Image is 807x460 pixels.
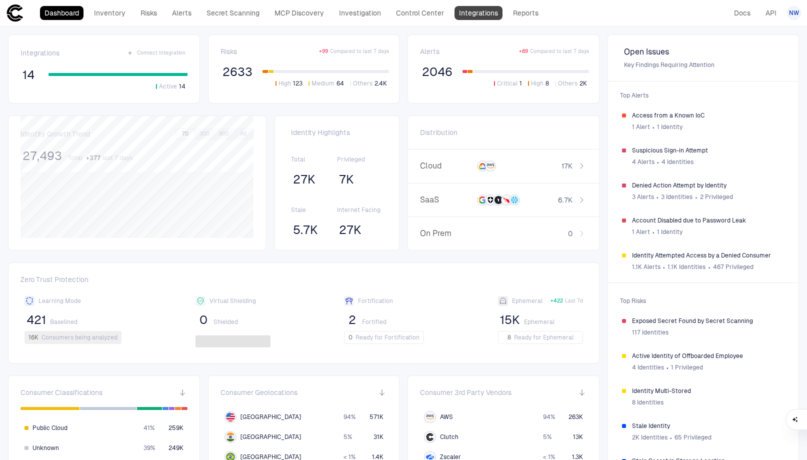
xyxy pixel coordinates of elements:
[422,64,452,79] span: 2046
[270,6,328,20] a: MCP Discovery
[661,158,693,166] span: 4 Identities
[311,79,334,87] span: Medium
[550,297,563,304] span: + 422
[86,154,100,162] span: + 377
[373,433,383,441] span: 31K
[293,222,318,237] span: 5.7K
[632,251,785,259] span: Identity Attempted Access by a Denied Consumer
[273,79,304,88] button: High123
[195,129,213,138] button: 30D
[167,6,196,20] a: Alerts
[656,189,659,204] span: ∙
[420,388,511,397] span: Consumer 3rd Party Vendors
[137,49,185,56] span: Connect Integration
[330,48,389,55] span: Compared to last 7 days
[632,363,664,371] span: 4 Identities
[125,47,187,59] button: Connect Integration
[657,228,682,236] span: 1 Identity
[278,79,291,87] span: High
[632,328,668,336] span: 117 Identities
[20,67,36,83] button: 14
[143,444,155,452] span: 39 %
[707,259,711,274] span: ∙
[337,206,383,214] span: Internet Facing
[652,224,655,239] span: ∙
[632,422,785,430] span: Stale Identity
[209,297,256,305] span: Virtual Shielding
[420,128,457,137] span: Distribution
[154,82,187,91] button: Active14
[614,85,793,105] span: Top Alerts
[656,154,660,169] span: ∙
[787,6,801,20] button: NW
[293,172,315,187] span: 27K
[369,413,383,421] span: 571K
[632,387,785,395] span: Identity Multi-Stored
[632,123,650,131] span: 1 Alert
[454,6,502,20] a: Integrations
[568,229,572,238] span: 0
[319,48,328,55] span: + 99
[38,297,81,305] span: Learning Mode
[526,79,551,88] button: High8
[344,331,424,344] button: 0Ready for Fortification
[291,206,337,214] span: Stale
[339,222,361,237] span: 27K
[355,333,419,341] span: Ready for Fortification
[498,331,583,344] button: 8Ready for Ephemeral
[89,6,130,20] a: Inventory
[420,161,473,171] span: Cloud
[565,297,583,304] span: Last 7d
[337,171,356,187] button: 7K
[568,413,583,421] span: 263K
[176,129,194,138] button: 7D
[694,189,698,204] span: ∙
[514,333,573,341] span: Ready for Ephemeral
[339,172,354,187] span: 7K
[24,312,48,328] button: 421
[713,263,753,271] span: 467 Privileged
[440,413,453,421] span: AWS
[343,413,355,421] span: 94 %
[26,312,46,327] span: 421
[543,433,551,441] span: 5 %
[293,79,302,87] span: 123
[195,312,211,328] button: 0
[306,79,346,88] button: Medium64
[674,433,711,441] span: 65 Privileged
[20,129,90,138] span: Identity Growth Trend
[22,67,34,82] span: 14
[561,161,572,170] span: 17K
[498,312,522,328] button: 15K
[729,6,755,20] a: Docs
[420,64,454,80] button: 2046
[143,424,154,432] span: 41 %
[426,433,434,441] div: Clutch
[220,388,297,397] span: Consumer Geolocations
[420,195,473,205] span: SaaS
[632,433,667,441] span: 2K Identities
[234,129,252,138] button: All
[32,444,59,452] span: Unknown
[50,318,77,326] span: Baselined
[40,6,83,20] a: Dashboard
[226,432,235,441] img: IN
[492,79,524,88] button: Critical1
[632,263,660,271] span: 1.1K Alerts
[519,48,528,55] span: + 89
[334,6,385,20] a: Investigation
[614,291,793,311] span: Top Risks
[213,318,238,326] span: Shielded
[20,48,59,57] span: Integrations
[168,444,183,452] span: 249K
[291,171,317,187] button: 27K
[222,64,252,79] span: 2633
[632,352,785,360] span: Active Identity of Offboarded Employee
[558,195,572,204] span: 6.7K
[507,333,511,341] span: 8
[632,216,785,224] span: Account Disabled due to Password Leak
[545,79,549,87] span: 8
[789,9,799,17] span: NW
[20,148,64,164] button: 27,493
[215,129,233,138] button: 90D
